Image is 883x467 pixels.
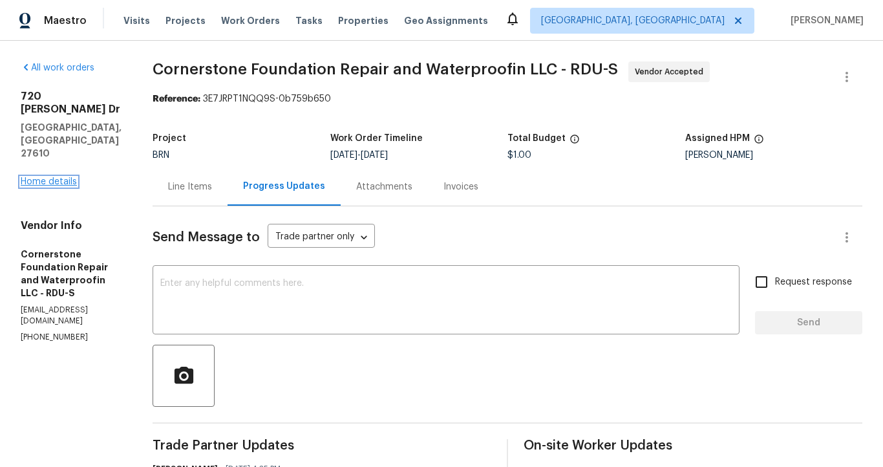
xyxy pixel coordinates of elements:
div: Progress Updates [243,180,325,193]
h4: Vendor Info [21,219,122,232]
h5: Total Budget [507,134,566,143]
h5: [GEOGRAPHIC_DATA], [GEOGRAPHIC_DATA] 27610 [21,121,122,160]
h5: Work Order Timeline [330,134,423,143]
span: $1.00 [507,151,531,160]
span: The total cost of line items that have been proposed by Opendoor. This sum includes line items th... [569,134,580,151]
span: Cornerstone Foundation Repair and Waterproofin LLC - RDU-S [153,61,618,77]
p: [EMAIL_ADDRESS][DOMAIN_NAME] [21,305,122,327]
span: The hpm assigned to this work order. [754,134,764,151]
a: All work orders [21,63,94,72]
a: Home details [21,177,77,186]
div: Attachments [356,180,412,193]
span: Request response [775,276,852,289]
span: [PERSON_NAME] [785,14,864,27]
span: - [330,151,388,160]
span: Maestro [44,14,87,27]
h5: Project [153,134,186,143]
h2: 720 [PERSON_NAME] Dr [21,90,122,116]
span: [GEOGRAPHIC_DATA], [GEOGRAPHIC_DATA] [541,14,725,27]
span: Tasks [295,16,323,25]
span: Properties [338,14,388,27]
p: [PHONE_NUMBER] [21,332,122,343]
b: Reference: [153,94,200,103]
div: 3E7JRPT1NQQ9S-0b759b650 [153,92,862,105]
span: On-site Worker Updates [524,439,862,452]
span: Projects [165,14,206,27]
span: Work Orders [221,14,280,27]
h5: Cornerstone Foundation Repair and Waterproofin LLC - RDU-S [21,248,122,299]
span: Vendor Accepted [635,65,708,78]
div: Trade partner only [268,227,375,248]
div: Invoices [443,180,478,193]
span: Trade Partner Updates [153,439,491,452]
span: Geo Assignments [404,14,488,27]
span: BRN [153,151,169,160]
div: [PERSON_NAME] [685,151,863,160]
span: Send Message to [153,231,260,244]
span: [DATE] [330,151,357,160]
h5: Assigned HPM [685,134,750,143]
div: Line Items [168,180,212,193]
span: Visits [123,14,150,27]
span: [DATE] [361,151,388,160]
